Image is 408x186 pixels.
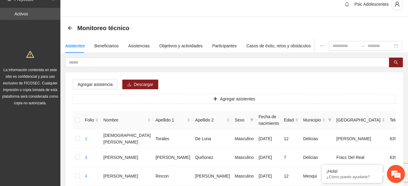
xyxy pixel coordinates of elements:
[95,43,119,49] div: Beneficiarios
[85,117,94,123] span: Folio
[153,167,193,185] td: Rincon
[78,81,113,88] span: Agregar asistencia
[213,97,217,102] span: plus
[65,43,85,49] div: Asistentes
[73,94,396,104] button: plusAgregar asistentes
[101,129,153,148] td: [DEMOGRAPHIC_DATA][PERSON_NAME]
[301,111,334,129] th: Municipio
[193,129,232,148] td: De Luna
[281,148,301,167] td: 7
[360,43,365,48] span: swap-right
[2,68,58,105] span: La información contenida en este sitio es confidencial y para uso exclusivo de FICOSEC. Cualquier...
[127,82,131,87] span: download
[101,111,153,129] th: Nombre
[153,129,193,148] td: Torales
[303,117,321,123] span: Municipio
[35,59,83,120] span: Estamos en línea.
[334,129,387,148] td: [PERSON_NAME]
[326,175,378,179] p: ¿Cómo puedo ayudarte?
[235,117,248,123] span: Sexo
[301,129,334,148] td: Delicias
[281,111,301,129] th: Edad
[159,43,203,49] div: Objetivos y actividades
[327,115,333,125] span: filter
[153,111,193,129] th: Apellido 1
[249,115,255,125] span: filter
[3,123,115,144] textarea: Escriba su mensaje y pulse “Intro”
[220,96,255,102] span: Agregar asistentes
[153,148,193,167] td: [PERSON_NAME]
[334,111,387,129] th: Colonia
[77,23,129,33] span: Monitoreo técnico
[328,118,332,122] span: filter
[315,39,329,53] button: ellipsis
[31,31,101,39] div: Chatee con nosotros ahora
[103,117,146,123] span: Nombre
[99,3,114,17] div: Minimizar ventana de chat en vivo
[122,80,158,89] button: downloadDescargar
[301,167,334,185] td: Meoqui
[156,117,186,123] span: Apellido 1
[281,167,301,185] td: 12
[342,2,352,7] span: bell
[193,148,232,167] td: Quiñonez
[336,117,381,123] span: [GEOGRAPHIC_DATA]
[284,117,294,123] span: Edad
[232,129,256,148] td: Masculino
[128,43,150,49] div: Asistencias
[281,129,301,148] td: 12
[193,111,232,129] th: Apellido 2
[232,167,256,185] td: Masculino
[256,111,281,129] th: Fecha de nacimiento
[354,2,389,7] span: Psic Adolescentes
[326,169,378,174] div: ¡Hola!
[85,174,87,178] a: 4
[82,111,101,129] th: Folio
[26,50,34,58] span: warning
[193,167,232,185] td: [PERSON_NAME]
[256,148,281,167] td: [DATE]
[101,148,153,167] td: [PERSON_NAME]
[134,81,153,88] span: Descargar
[301,148,334,167] td: Delicias
[389,58,403,67] button: search
[256,167,281,185] td: [DATE]
[212,43,237,49] div: Participantes
[68,26,72,31] div: Back
[250,118,254,122] span: filter
[360,43,365,48] span: to
[101,167,153,185] td: [PERSON_NAME]
[320,44,324,48] span: ellipsis
[232,148,256,167] td: Masculino
[256,129,281,148] td: [DATE]
[334,148,387,167] td: Fracc Del Real
[195,117,225,123] span: Apellido 2
[85,136,87,141] a: 1
[14,11,28,16] a: Activos
[391,2,403,7] span: user
[85,155,87,160] a: 3
[73,80,117,89] button: Agregar asistencia
[246,43,311,49] div: Casos de éxito, retos y obstáculos
[394,60,398,65] span: search
[68,26,72,30] span: arrow-left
